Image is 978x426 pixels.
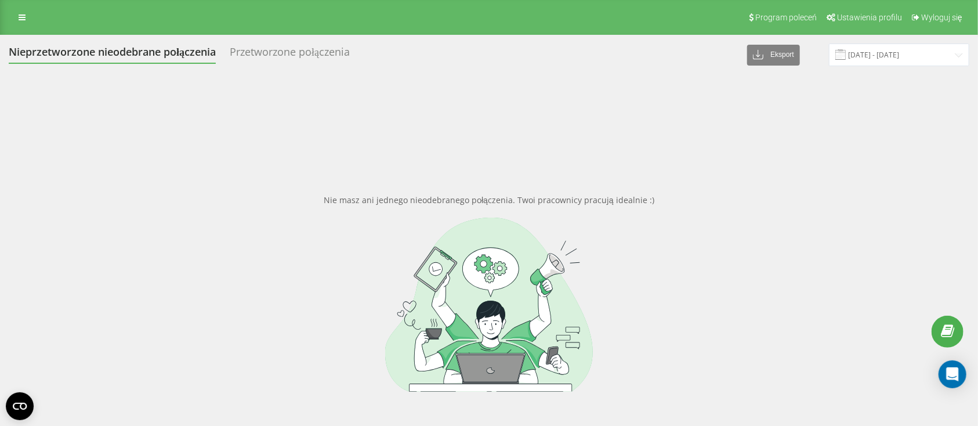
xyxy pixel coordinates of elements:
[837,13,902,22] span: Ustawienia profilu
[9,46,216,64] div: Nieprzetworzone nieodebrane połączenia
[747,45,800,66] button: Eksport
[755,13,817,22] span: Program poleceń
[230,46,350,64] div: Przetworzone połączenia
[921,13,962,22] span: Wyloguj się
[6,392,34,420] button: Open CMP widget
[939,360,966,388] div: Open Intercom Messenger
